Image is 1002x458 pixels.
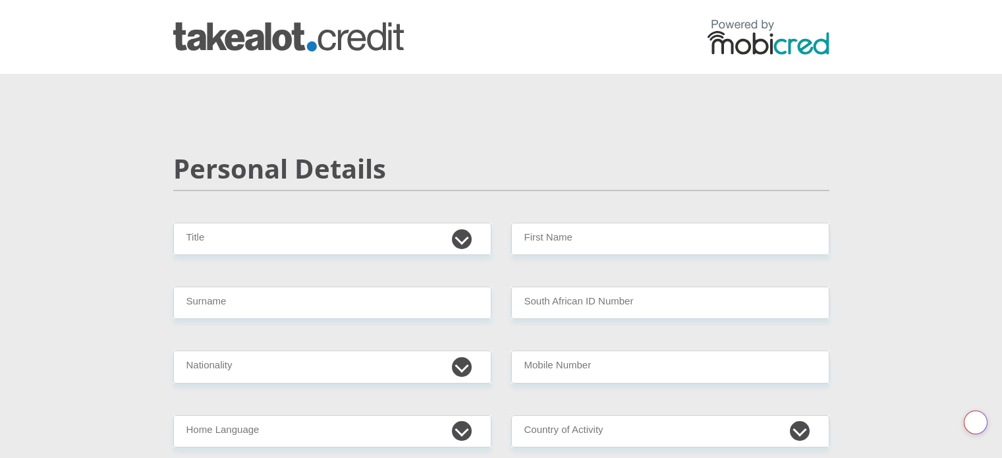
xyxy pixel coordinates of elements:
[511,287,829,319] input: ID Number
[173,287,491,319] input: Surname
[511,351,829,383] input: Contact Number
[511,223,829,255] input: First Name
[173,22,404,51] img: takealot_credit logo
[173,153,829,185] h2: Personal Details
[708,19,829,55] img: powered by mobicred logo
